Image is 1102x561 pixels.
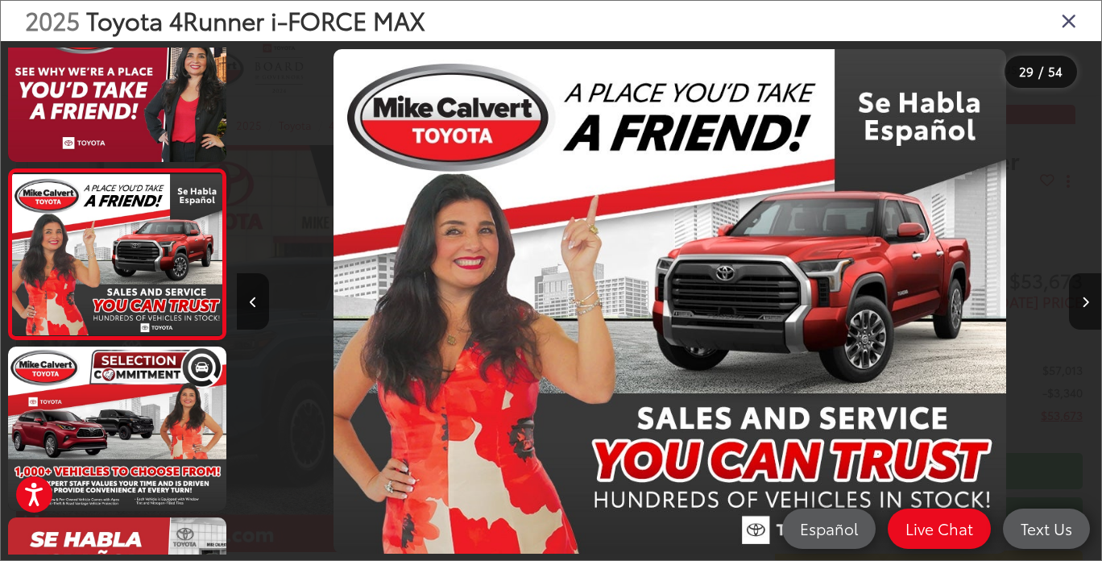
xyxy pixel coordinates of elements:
[333,49,1006,554] img: 2025 Toyota 4Runner i-FORCE MAX TRD Off-Road i-FORCE MAX
[1048,62,1063,80] span: 54
[10,174,224,335] img: 2025 Toyota 4Runner i-FORCE MAX TRD Off-Road i-FORCE MAX
[792,518,866,538] span: Español
[1037,66,1045,77] span: /
[6,345,229,512] img: 2025 Toyota 4Runner i-FORCE MAX TRD Off-Road i-FORCE MAX
[237,273,269,330] button: Previous image
[86,2,425,37] span: Toyota 4Runner i-FORCE MAX
[897,518,981,538] span: Live Chat
[25,2,80,37] span: 2025
[1069,273,1101,330] button: Next image
[238,49,1102,554] div: 2025 Toyota 4Runner i-FORCE MAX TRD Off-Road i-FORCE MAX 28
[888,509,991,549] a: Live Chat
[1003,509,1090,549] a: Text Us
[1013,518,1080,538] span: Text Us
[1061,10,1077,31] i: Close gallery
[1019,62,1034,80] span: 29
[782,509,876,549] a: Español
